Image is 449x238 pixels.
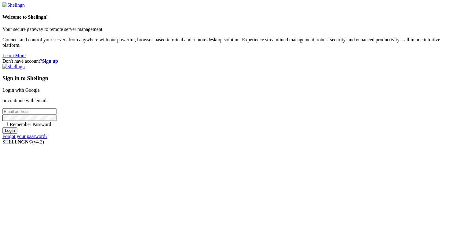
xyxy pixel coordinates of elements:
[2,2,25,8] img: Shellngn
[2,58,447,64] div: Don't have account?
[2,134,47,139] a: Forgot your password?
[2,75,447,82] h3: Sign in to Shellngn
[4,122,8,126] input: Remember Password
[10,122,51,127] span: Remember Password
[2,37,447,48] p: Connect and control your servers from anywhere with our powerful, browser-based terminal and remo...
[42,58,58,64] a: Sign up
[2,139,44,144] span: SHELL ©
[2,27,447,32] p: Your secure gateway to remote server management.
[18,139,29,144] b: NGN
[2,108,57,115] input: Email address
[2,14,447,20] h4: Welcome to Shellngn!
[2,98,447,103] p: or continue with email:
[32,139,44,144] span: 4.2.0
[2,127,17,134] input: Login
[2,64,25,69] img: Shellngn
[2,53,26,58] a: Learn More
[2,87,40,93] a: Login with Google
